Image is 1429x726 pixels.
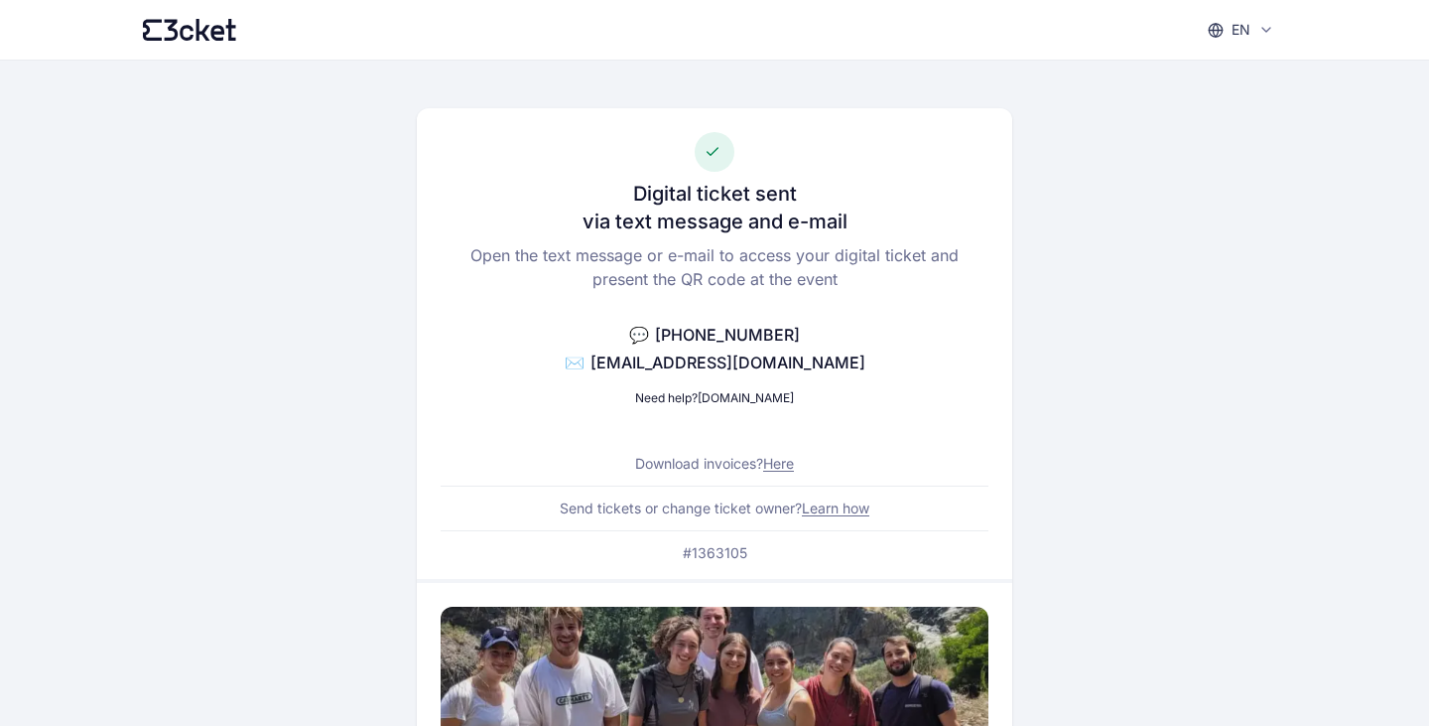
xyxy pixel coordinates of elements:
[565,353,585,372] span: ✉️
[590,353,865,372] span: [EMAIL_ADDRESS][DOMAIN_NAME]
[1232,20,1250,40] p: en
[635,454,794,474] p: Download invoices?
[655,325,800,345] span: [PHONE_NUMBER]
[698,390,794,405] a: [DOMAIN_NAME]
[560,499,869,518] p: Send tickets or change ticket owner?
[683,543,747,563] p: #1363105
[583,208,847,235] h3: via text message and e-mail
[441,243,987,291] p: Open the text message or e-mail to access your digital ticket and present the QR code at the event
[802,500,869,516] a: Learn how
[635,390,698,405] span: Need help?
[629,325,649,345] span: 💬
[763,455,794,472] a: Here
[633,180,797,208] h3: Digital ticket sent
